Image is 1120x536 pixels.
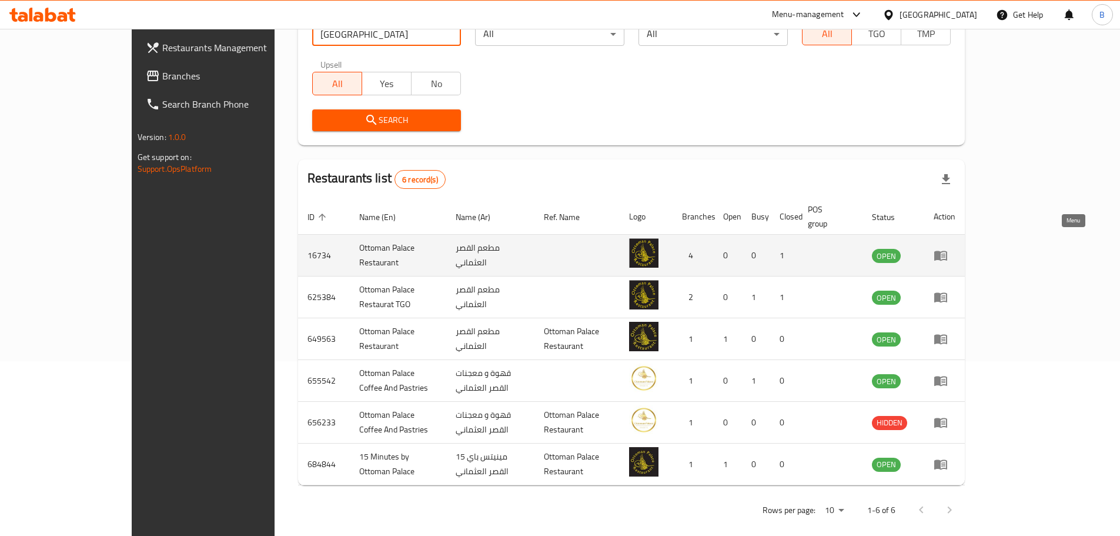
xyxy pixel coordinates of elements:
[763,503,815,518] p: Rows per page:
[162,97,309,111] span: Search Branch Phone
[416,75,456,92] span: No
[673,402,714,444] td: 1
[456,210,506,224] span: Name (Ar)
[168,129,186,145] span: 1.0.0
[673,277,714,318] td: 2
[872,375,901,388] span: OPEN
[320,60,342,68] label: Upsell
[138,129,166,145] span: Version:
[350,444,446,485] td: 15 Minutes by Ottoman Palace
[872,332,901,347] div: OPEN
[162,69,309,83] span: Branches
[906,25,946,42] span: TMP
[820,502,848,520] div: Rows per page:
[872,458,901,471] span: OPEN
[446,402,534,444] td: قهوة و معجنات القصر العثماني
[872,291,901,305] span: OPEN
[638,22,788,46] div: All
[714,277,742,318] td: 0
[138,149,192,165] span: Get support on:
[872,210,910,224] span: Status
[770,402,798,444] td: 0
[714,199,742,235] th: Open
[446,235,534,277] td: مطعم القصر العثماني
[808,202,849,231] span: POS group
[629,238,658,268] img: Ottoman Palace Restaurant
[394,170,446,189] div: Total records count
[714,402,742,444] td: 0
[742,318,770,360] td: 0
[714,360,742,402] td: 0
[446,277,534,318] td: مطعم القصر العثماني
[629,280,658,309] img: Ottoman Palace Restaurat TGO
[298,277,350,318] td: 625384
[872,374,901,388] div: OPEN
[900,8,977,21] div: [GEOGRAPHIC_DATA]
[298,444,350,485] td: 684844
[772,8,844,22] div: Menu-management
[534,444,620,485] td: Ottoman Palace Restaurant
[872,416,907,430] div: HIDDEN
[770,318,798,360] td: 0
[742,277,770,318] td: 1
[629,405,658,435] img: Ottoman Palace Coffee And Pastries
[350,318,446,360] td: Ottoman Palace Restaurant
[298,402,350,444] td: 656233
[136,34,319,62] a: Restaurants Management
[629,447,658,477] img: 15 Minutes by Ottoman Palace
[544,210,595,224] span: Ref. Name
[162,41,309,55] span: Restaurants Management
[807,25,847,42] span: All
[872,249,901,263] div: OPEN
[620,199,673,235] th: Logo
[934,415,955,430] div: Menu
[673,444,714,485] td: 1
[934,332,955,346] div: Menu
[312,22,462,46] input: Search for restaurant name or ID..
[934,457,955,471] div: Menu
[446,318,534,360] td: مطعم القصر العثماني
[350,235,446,277] td: Ottoman Palace Restaurant
[934,374,955,388] div: Menu
[872,416,907,430] span: HIDDEN
[802,22,852,45] button: All
[322,113,452,128] span: Search
[742,402,770,444] td: 0
[307,210,330,224] span: ID
[298,318,350,360] td: 649563
[446,360,534,402] td: قهوة و معجنات القصر العثماني
[714,235,742,277] td: 0
[136,62,319,90] a: Branches
[673,199,714,235] th: Branches
[475,22,624,46] div: All
[1099,8,1105,21] span: B
[362,72,412,95] button: Yes
[629,322,658,351] img: Ottoman Palace Restaurant
[446,444,534,485] td: 15 مينيتس باي القصر العثماني
[629,364,658,393] img: Ottoman Palace Coffee And Pastries
[714,318,742,360] td: 1
[395,174,445,185] span: 6 record(s)
[742,235,770,277] td: 0
[673,318,714,360] td: 1
[872,458,901,472] div: OPEN
[932,165,960,194] div: Export file
[673,360,714,402] td: 1
[770,360,798,402] td: 0
[770,199,798,235] th: Closed
[298,235,350,277] td: 16734
[350,360,446,402] td: Ottoman Palace Coffee And Pastries
[770,235,798,277] td: 1
[770,444,798,485] td: 0
[714,444,742,485] td: 1
[934,290,955,304] div: Menu
[317,75,357,92] span: All
[872,333,901,347] span: OPEN
[742,444,770,485] td: 0
[312,109,462,131] button: Search
[350,277,446,318] td: Ottoman Palace Restaurat TGO
[312,72,362,95] button: All
[924,199,965,235] th: Action
[901,22,951,45] button: TMP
